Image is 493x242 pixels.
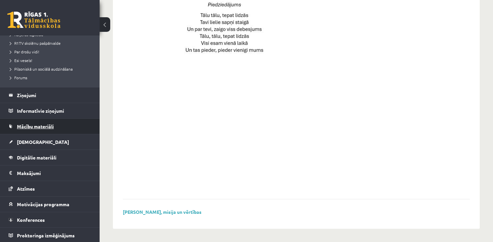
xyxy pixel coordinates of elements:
[17,186,35,192] span: Atzīmes
[10,66,93,72] a: Pilsoniskā un sociālā audzināšana
[9,197,91,212] a: Motivācijas programma
[10,40,93,46] a: R1TV skolēnu pašpārvalde
[9,212,91,227] a: Konferences
[10,66,73,72] span: Pilsoniskā un sociālā audzināšana
[17,123,54,129] span: Mācību materiāli
[123,209,202,215] a: [PERSON_NAME], misija un vērtības
[17,217,45,223] span: Konferences
[10,75,93,81] a: Forums
[17,88,91,103] legend: Ziņojumi
[17,103,91,118] legend: Informatīvie ziņojumi
[10,58,32,63] span: Esi vesels!
[10,49,39,54] span: Par drošu vidi!
[9,119,91,134] a: Mācību materiāli
[9,134,91,150] a: [DEMOGRAPHIC_DATA]
[17,165,91,181] legend: Maksājumi
[9,181,91,196] a: Atzīmes
[9,103,91,118] a: Informatīvie ziņojumi
[7,12,60,28] a: Rīgas 1. Tālmācības vidusskola
[9,88,91,103] a: Ziņojumi
[10,40,61,46] span: R1TV skolēnu pašpārvalde
[9,165,91,181] a: Maksājumi
[17,232,75,238] span: Proktoringa izmēģinājums
[10,49,93,55] a: Par drošu vidi!
[9,150,91,165] a: Digitālie materiāli
[17,139,69,145] span: [DEMOGRAPHIC_DATA]
[10,57,93,63] a: Esi vesels!
[17,201,69,207] span: Motivācijas programma
[10,75,27,80] span: Forums
[17,154,56,160] span: Digitālie materiāli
